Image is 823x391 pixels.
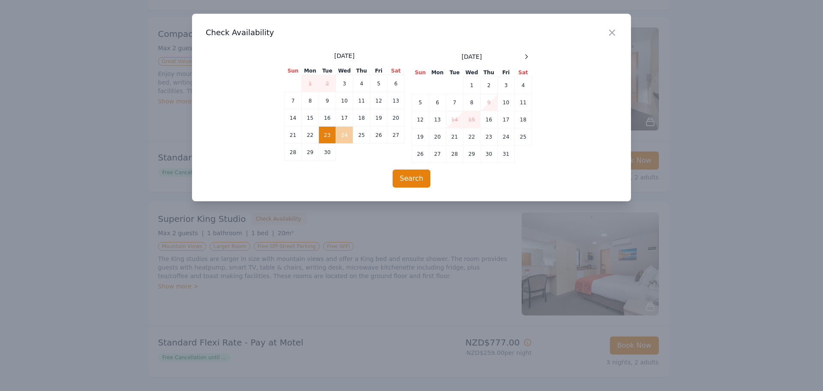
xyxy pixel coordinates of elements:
[285,127,302,144] td: 21
[353,67,370,75] th: Thu
[353,127,370,144] td: 25
[412,128,429,145] td: 19
[515,94,532,111] td: 11
[302,144,319,161] td: 29
[353,92,370,109] td: 11
[206,27,617,38] h3: Check Availability
[302,75,319,92] td: 1
[463,69,481,77] th: Wed
[412,69,429,77] th: Sun
[336,92,353,109] td: 10
[446,145,463,163] td: 28
[334,52,354,60] span: [DATE]
[387,127,405,144] td: 27
[285,67,302,75] th: Sun
[498,111,515,128] td: 17
[429,111,446,128] td: 13
[387,92,405,109] td: 13
[302,127,319,144] td: 22
[336,127,353,144] td: 24
[412,111,429,128] td: 12
[353,109,370,127] td: 18
[319,127,336,144] td: 23
[370,109,387,127] td: 19
[481,69,498,77] th: Thu
[446,69,463,77] th: Tue
[370,92,387,109] td: 12
[481,94,498,111] td: 9
[387,67,405,75] th: Sat
[393,170,431,188] button: Search
[285,109,302,127] td: 14
[515,77,532,94] td: 4
[515,69,532,77] th: Sat
[319,75,336,92] td: 2
[336,75,353,92] td: 3
[336,109,353,127] td: 17
[463,77,481,94] td: 1
[446,94,463,111] td: 7
[319,109,336,127] td: 16
[463,111,481,128] td: 15
[319,67,336,75] th: Tue
[387,109,405,127] td: 20
[498,77,515,94] td: 3
[370,127,387,144] td: 26
[370,67,387,75] th: Fri
[481,77,498,94] td: 2
[412,145,429,163] td: 26
[481,145,498,163] td: 30
[429,145,446,163] td: 27
[498,128,515,145] td: 24
[446,128,463,145] td: 21
[515,111,532,128] td: 18
[336,67,353,75] th: Wed
[515,128,532,145] td: 25
[285,92,302,109] td: 7
[319,92,336,109] td: 9
[429,69,446,77] th: Mon
[446,111,463,128] td: 14
[302,92,319,109] td: 8
[463,94,481,111] td: 8
[387,75,405,92] td: 6
[429,128,446,145] td: 20
[481,128,498,145] td: 23
[463,145,481,163] td: 29
[498,94,515,111] td: 10
[319,144,336,161] td: 30
[285,144,302,161] td: 28
[412,94,429,111] td: 5
[481,111,498,128] td: 16
[370,75,387,92] td: 5
[302,109,319,127] td: 15
[462,52,482,61] span: [DATE]
[353,75,370,92] td: 4
[302,67,319,75] th: Mon
[463,128,481,145] td: 22
[498,69,515,77] th: Fri
[429,94,446,111] td: 6
[498,145,515,163] td: 31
